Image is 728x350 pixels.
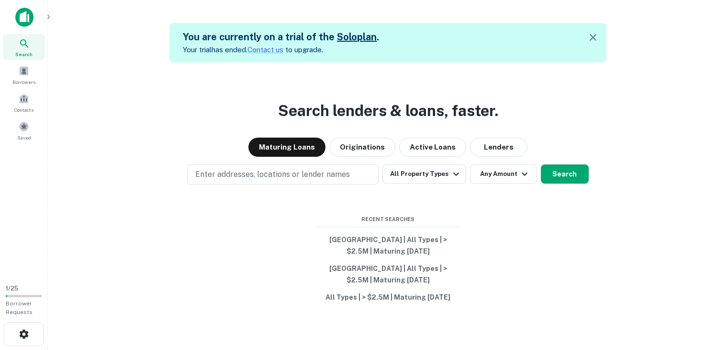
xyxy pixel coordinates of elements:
span: Contacts [14,106,34,114]
span: Borrowers [12,78,35,86]
h3: Search lenders & loans, faster. [278,99,498,122]
a: Borrowers [3,62,45,88]
span: Search [15,50,33,58]
p: Your trial has ended. to upgrade. [183,44,379,56]
span: Borrower Requests [6,300,33,315]
span: Recent Searches [316,215,460,223]
button: Search [541,164,589,184]
button: Originations [329,138,395,157]
button: Any Amount [470,164,537,184]
span: Saved [17,134,31,141]
button: Active Loans [399,138,466,157]
span: 1 / 25 [6,285,18,292]
iframe: Chat Widget [680,273,728,319]
a: Saved [3,117,45,143]
a: Soloplan [337,31,377,43]
p: Enter addresses, locations or lender names [195,169,350,180]
button: All Types | > $2.5M | Maturing [DATE] [316,289,460,306]
button: [GEOGRAPHIC_DATA] | All Types | > $2.5M | Maturing [DATE] [316,231,460,260]
a: Contacts [3,90,45,116]
button: Maturing Loans [248,138,325,157]
button: Enter addresses, locations or lender names [187,164,379,185]
h5: You are currently on a trial of the . [183,30,379,44]
img: capitalize-icon.png [15,8,34,27]
button: All Property Types [382,164,466,184]
button: [GEOGRAPHIC_DATA] | All Types | > $2.5M | Maturing [DATE] [316,260,460,289]
a: Search [3,34,45,60]
button: Lenders [470,138,527,157]
a: Contact us [247,46,283,54]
